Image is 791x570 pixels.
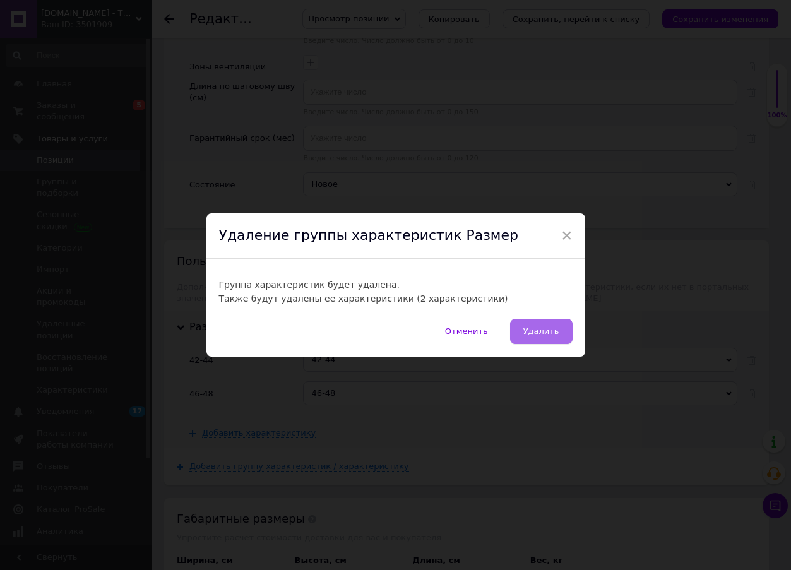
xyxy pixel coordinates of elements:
[432,319,501,344] button: Отменить
[219,278,573,306] div: Группа характеристик будет удалена. Также будут удалены ее характеристики (2 характеристики)
[13,13,175,400] body: Визуальный текстовый редактор, 3759B906-110D-452B-A254-F5F4EAFA63E3
[561,225,573,246] span: ×
[206,213,585,259] div: Удаление группы характеристик Размер
[38,98,150,111] p: рожевий
[13,35,39,45] strong: Цвета:
[38,76,150,90] p: серый однотон
[38,76,150,90] p: сірий однотон
[38,98,150,111] p: розовый
[13,13,175,26] p: двунитка
[38,56,150,69] p: чорний,
[38,56,150,69] p: черный,
[13,14,39,23] strong: Ткань:
[510,319,573,344] button: Удалить
[13,14,48,23] strong: Тканина:
[523,326,559,336] span: Удалить
[13,142,43,151] strong: Розмір:
[13,142,45,151] strong: Размер:
[13,13,175,413] body: Визуальный текстовый редактор, E3A26DB4-BEA6-4D0F-BCE2-765A52A1560D
[445,326,488,336] span: Отменить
